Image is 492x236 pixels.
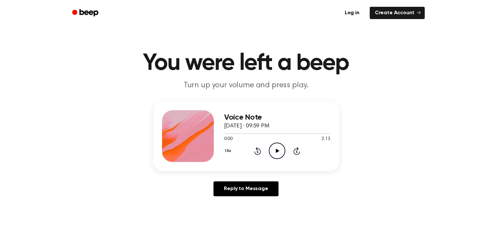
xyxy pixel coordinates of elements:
a: Create Account [370,7,425,19]
span: 2:13 [322,136,330,143]
a: Log in [338,5,366,20]
h1: You were left a beep [81,52,412,75]
span: [DATE] · 09:59 PM [224,123,269,129]
button: 1.5x [224,145,234,156]
h3: Voice Note [224,113,330,122]
span: 0:00 [224,136,233,143]
a: Reply to Message [213,181,278,196]
a: Beep [68,7,104,19]
p: Turn up your volume and press play. [122,80,370,91]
